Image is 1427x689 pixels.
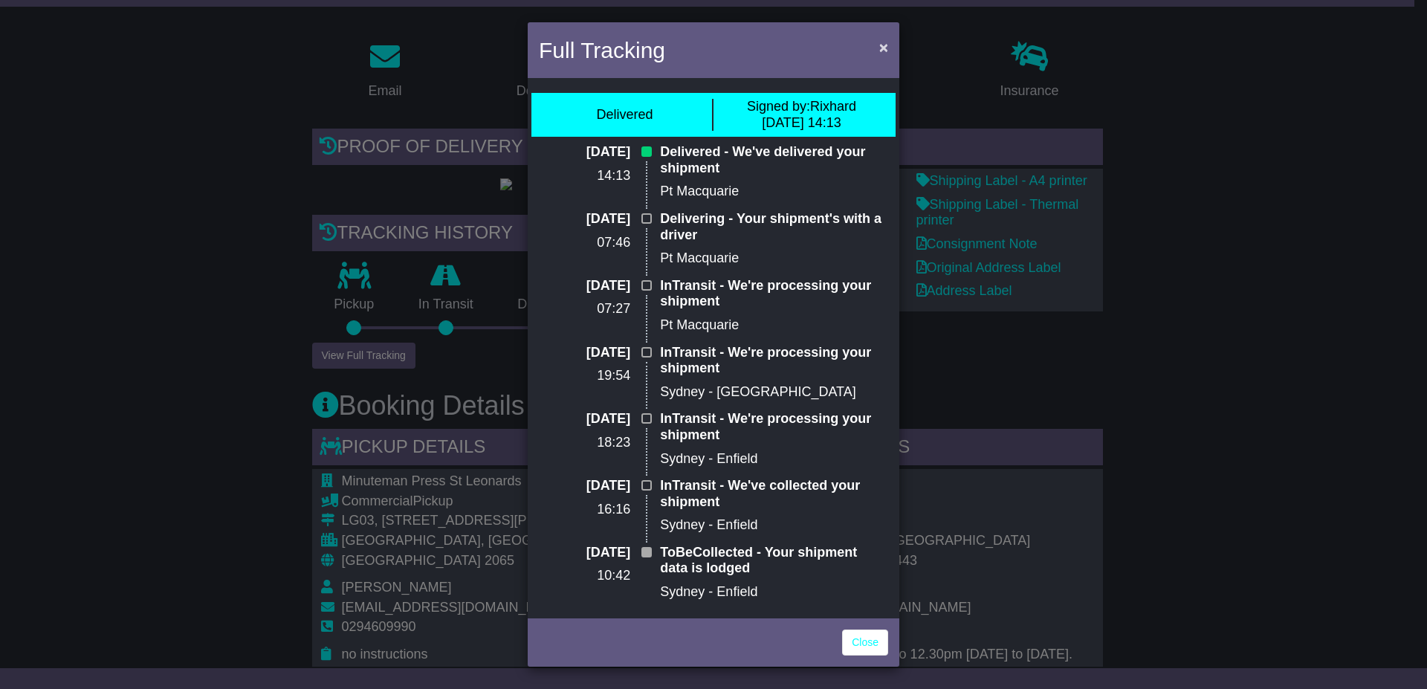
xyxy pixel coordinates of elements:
h4: Full Tracking [539,33,665,67]
p: 07:46 [539,235,630,251]
p: Delivered - We've delivered your shipment [660,144,888,176]
span: × [879,39,888,56]
p: InTransit - We're processing your shipment [660,411,888,443]
div: Delivered [596,107,653,123]
a: Close [842,630,888,656]
p: 16:16 [539,502,630,518]
p: Pt Macquarie [660,184,888,200]
p: [DATE] [539,545,630,561]
p: 19:54 [539,368,630,384]
p: 18:23 [539,435,630,451]
p: InTransit - We're processing your shipment [660,345,888,377]
p: 14:13 [539,168,630,184]
p: [DATE] [539,144,630,161]
p: Pt Macquarie [660,250,888,267]
p: InTransit - We're processing your shipment [660,278,888,310]
p: InTransit - We've collected your shipment [660,478,888,510]
p: [DATE] [539,345,630,361]
p: Sydney - Enfield [660,451,888,468]
p: [DATE] [539,278,630,294]
p: [DATE] [539,411,630,427]
p: Sydney - Enfield [660,517,888,534]
p: Sydney - Enfield [660,584,888,601]
p: [DATE] [539,478,630,494]
p: [DATE] [539,211,630,227]
p: Sydney - [GEOGRAPHIC_DATA] [660,384,888,401]
p: 07:27 [539,301,630,317]
div: Rixhard [DATE] 14:13 [747,99,856,131]
p: 10:42 [539,568,630,584]
p: Delivering - Your shipment's with a driver [660,211,888,243]
p: ToBeCollected - Your shipment data is lodged [660,545,888,577]
span: Signed by: [747,99,810,114]
button: Close [872,32,896,62]
p: Pt Macquarie [660,317,888,334]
